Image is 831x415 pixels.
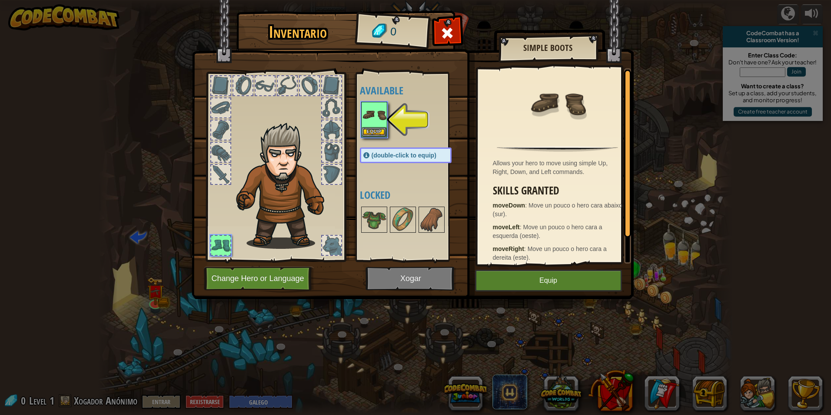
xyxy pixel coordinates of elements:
[493,202,525,209] strong: moveDown
[524,245,528,252] span: :
[493,245,607,261] span: Move un pouco o hero cara a dereita (este).
[372,152,436,159] span: (double-click to equip)
[493,245,524,252] strong: moveRight
[362,103,386,127] img: portrait.png
[362,207,386,232] img: portrait.png
[360,189,469,201] h4: Locked
[389,24,397,40] span: 0
[232,122,339,249] img: hair_m2.png
[493,159,627,176] div: Allows your hero to move using simple Up, Right, Down, and Left commands.
[475,270,622,291] button: Equip
[360,85,469,96] h4: Available
[493,185,627,197] h3: Skills Granted
[529,75,586,131] img: portrait.png
[520,224,523,231] span: :
[243,23,353,41] h1: Inventario
[507,43,589,53] h2: Simple Boots
[362,127,386,137] button: Equip
[525,202,529,209] span: :
[419,207,444,232] img: portrait.png
[493,224,520,231] strong: moveLeft
[493,224,602,239] span: Move un pouco o hero cara a esquerda (oeste).
[497,146,618,152] img: hr.png
[204,267,314,291] button: Change Hero or Language
[493,202,622,218] span: Move un pouco o hero cara abaixo (sur).
[391,207,415,232] img: portrait.png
